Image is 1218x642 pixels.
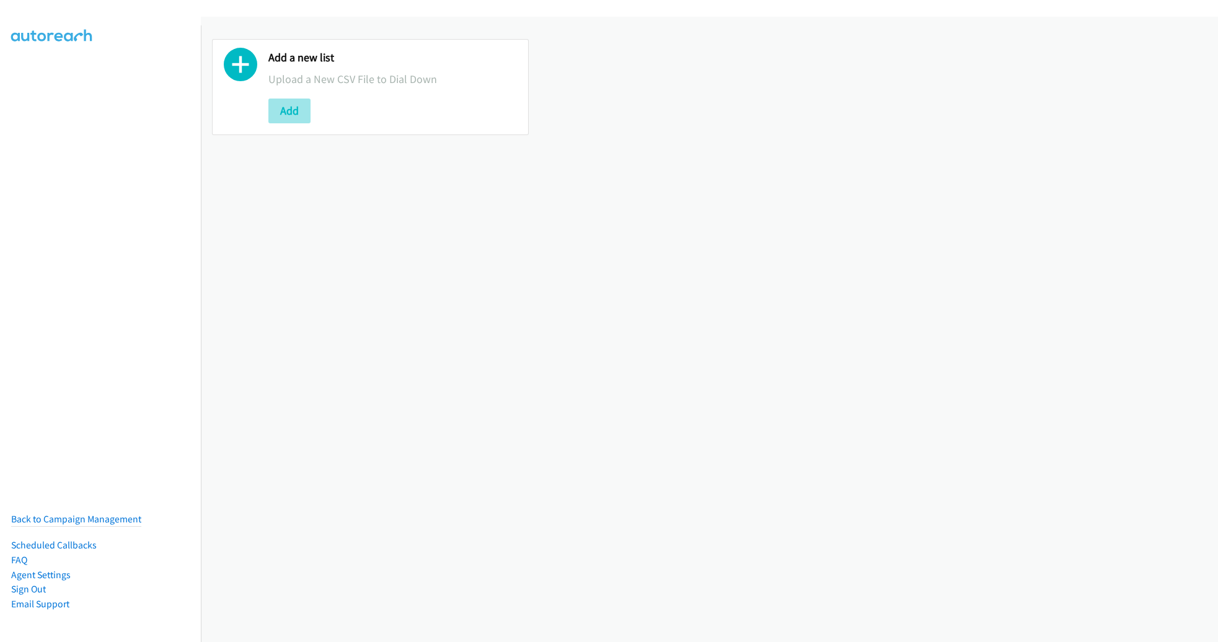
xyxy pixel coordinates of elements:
h2: Add a new list [268,51,517,65]
a: Agent Settings [11,569,71,581]
button: Add [268,99,311,123]
p: Upload a New CSV File to Dial Down [268,71,517,87]
a: Email Support [11,598,69,610]
a: Sign Out [11,583,46,595]
a: Back to Campaign Management [11,513,141,525]
a: FAQ [11,554,27,566]
a: Scheduled Callbacks [11,539,97,551]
